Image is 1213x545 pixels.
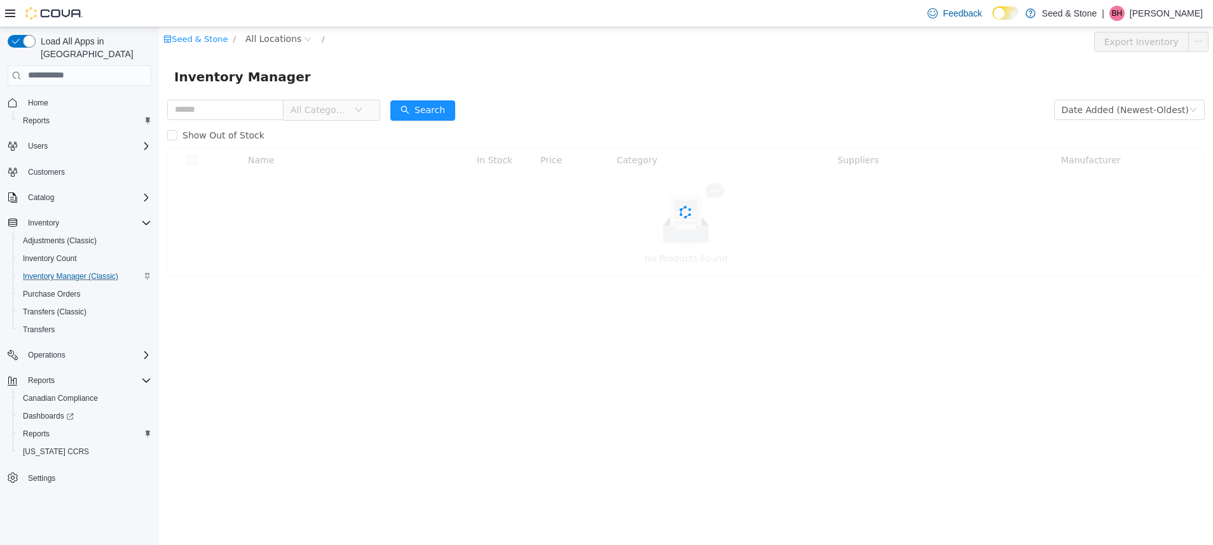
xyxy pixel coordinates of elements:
[86,4,142,18] span: All Locations
[1130,6,1203,21] p: [PERSON_NAME]
[28,192,54,203] span: Catalog
[23,411,74,421] span: Dashboards
[18,426,151,441] span: Reports
[36,35,151,60] span: Load All Apps in [GEOGRAPHIC_DATA]
[18,304,151,320] span: Transfers (Classic)
[23,164,151,180] span: Customers
[18,408,151,424] span: Dashboards
[23,215,151,231] span: Inventory
[23,373,151,388] span: Reports
[3,93,156,112] button: Home
[23,429,50,439] span: Reports
[3,189,156,206] button: Catalog
[18,304,92,320] a: Transfers (Classic)
[28,350,65,360] span: Operations
[23,271,118,281] span: Inventory Manager (Classic)
[23,138,151,154] span: Users
[23,469,151,485] span: Settings
[935,4,1030,25] button: Export Inventory
[23,236,97,246] span: Adjustments (Classic)
[23,95,53,111] a: Home
[18,444,151,459] span: Washington CCRS
[231,73,296,93] button: icon: searchSearch
[1031,79,1038,88] i: icon: down
[18,103,111,113] span: Show Out of Stock
[18,408,79,424] a: Dashboards
[13,285,156,303] button: Purchase Orders
[18,269,151,284] span: Inventory Manager (Classic)
[18,444,94,459] a: [US_STATE] CCRS
[28,473,55,483] span: Settings
[23,165,70,180] a: Customers
[8,88,151,520] nav: Complex example
[13,112,156,130] button: Reports
[28,98,48,108] span: Home
[23,373,60,388] button: Reports
[1042,6,1097,21] p: Seed & Stone
[132,76,189,89] span: All Categories
[4,8,13,16] i: icon: shop
[1102,6,1104,21] p: |
[13,443,156,461] button: [US_STATE] CCRS
[23,215,64,231] button: Inventory
[18,426,55,441] a: Reports
[18,233,102,248] a: Adjustments (Classic)
[25,7,83,20] img: Cova
[18,269,123,284] a: Inventory Manager (Classic)
[992,6,1019,20] input: Dark Mode
[4,7,69,17] a: icon: shopSeed & Stone
[23,347,71,363] button: Operations
[13,303,156,321] button: Transfers (Classic)
[13,232,156,250] button: Adjustments (Classic)
[18,322,151,337] span: Transfers
[28,167,65,177] span: Customers
[13,425,156,443] button: Reports
[922,1,987,26] a: Feedback
[13,389,156,407] button: Canadian Compliance
[23,307,86,317] span: Transfers (Classic)
[28,375,55,386] span: Reports
[196,79,203,88] i: icon: down
[1109,6,1125,21] div: Bailey howes
[18,391,103,406] a: Canadian Compliance
[23,190,151,205] span: Catalog
[18,233,151,248] span: Adjustments (Classic)
[18,391,151,406] span: Canadian Compliance
[23,116,50,126] span: Reports
[28,218,59,228] span: Inventory
[903,73,1030,92] div: Date Added (Newest-Oldest)
[23,347,151,363] span: Operations
[163,7,165,17] span: /
[23,289,81,299] span: Purchase Orders
[23,471,60,486] a: Settings
[18,251,82,266] a: Inventory Count
[13,250,156,267] button: Inventory Count
[13,321,156,339] button: Transfers
[3,137,156,155] button: Users
[1029,4,1050,25] button: icon: ellipsis
[18,113,55,128] a: Reports
[18,322,60,337] a: Transfers
[15,39,160,60] span: Inventory Manager
[943,7,982,20] span: Feedback
[18,286,151,302] span: Purchase Orders
[13,267,156,285] button: Inventory Manager (Classic)
[3,214,156,232] button: Inventory
[23,253,77,264] span: Inventory Count
[3,372,156,389] button: Reports
[3,163,156,181] button: Customers
[23,138,53,154] button: Users
[1112,6,1123,21] span: Bh
[13,407,156,425] a: Dashboards
[28,141,48,151] span: Users
[23,190,59,205] button: Catalog
[3,468,156,487] button: Settings
[23,447,89,457] span: [US_STATE] CCRS
[23,325,55,335] span: Transfers
[18,251,151,266] span: Inventory Count
[23,393,98,403] span: Canadian Compliance
[23,95,151,111] span: Home
[18,286,86,302] a: Purchase Orders
[3,346,156,364] button: Operations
